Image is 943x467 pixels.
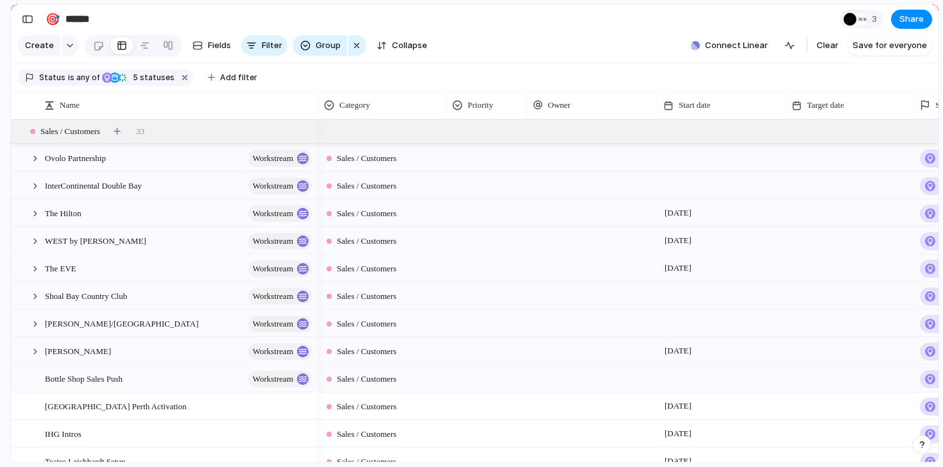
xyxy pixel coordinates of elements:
[847,35,932,56] button: Save for everyone
[248,316,312,332] button: workstream
[253,232,293,250] span: workstream
[45,150,106,165] span: Ovolo Partnership
[248,233,312,250] button: workstream
[337,152,396,165] span: Sales / Customers
[337,318,396,330] span: Sales / Customers
[891,10,932,29] button: Share
[293,35,347,56] button: Group
[468,99,493,112] span: Priority
[45,398,187,413] span: [GEOGRAPHIC_DATA] Perth Activation
[661,343,695,359] span: [DATE]
[661,233,695,248] span: [DATE]
[45,260,76,275] span: The EVE
[241,35,287,56] button: Filter
[68,72,74,83] span: is
[661,205,695,221] span: [DATE]
[337,235,396,248] span: Sales / Customers
[248,260,312,277] button: workstream
[337,180,396,192] span: Sales / Customers
[248,371,312,387] button: workstream
[187,35,236,56] button: Fields
[337,428,396,441] span: Sales / Customers
[337,290,396,303] span: Sales / Customers
[253,370,293,388] span: workstream
[45,233,146,248] span: WEST by [PERSON_NAME]
[337,400,396,413] span: Sales / Customers
[208,39,231,52] span: Fields
[136,125,144,138] span: 33
[253,287,293,305] span: workstream
[686,36,773,55] button: Connect Linear
[661,398,695,414] span: [DATE]
[45,426,81,441] span: IHG Intros
[129,72,174,83] span: statuses
[661,426,695,441] span: [DATE]
[253,205,293,223] span: workstream
[548,99,570,112] span: Owner
[253,343,293,361] span: workstream
[45,343,111,358] span: [PERSON_NAME]
[45,178,142,192] span: InterContinental Double Bay
[45,205,81,220] span: The Hilton
[45,371,123,386] span: Bottle Shop Sales Push
[661,260,695,276] span: [DATE]
[253,260,293,278] span: workstream
[45,316,198,330] span: [PERSON_NAME]/[GEOGRAPHIC_DATA]
[248,150,312,167] button: workstream
[248,288,312,305] button: workstream
[253,315,293,333] span: workstream
[339,99,370,112] span: Category
[25,39,54,52] span: Create
[872,13,881,26] span: 3
[371,35,432,56] button: Collapse
[337,262,396,275] span: Sales / Customers
[337,373,396,386] span: Sales / Customers
[248,343,312,360] button: workstream
[316,39,341,52] span: Group
[253,149,293,167] span: workstream
[46,10,60,28] div: 🎯
[17,35,60,56] button: Create
[220,72,257,83] span: Add filter
[42,9,63,30] button: 🎯
[679,99,710,112] span: Start date
[817,39,838,52] span: Clear
[45,288,127,303] span: Shoal Bay Country Club
[337,345,396,358] span: Sales / Customers
[101,71,177,85] button: 5 statuses
[337,207,396,220] span: Sales / Customers
[74,72,99,83] span: any of
[899,13,924,26] span: Share
[853,39,927,52] span: Save for everyone
[65,71,102,85] button: isany of
[248,205,312,222] button: workstream
[40,125,100,138] span: Sales / Customers
[60,99,80,112] span: Name
[811,35,844,56] button: Clear
[253,177,293,195] span: workstream
[248,178,312,194] button: workstream
[200,69,265,87] button: Add filter
[129,72,140,82] span: 5
[39,72,65,83] span: Status
[392,39,427,52] span: Collapse
[807,99,844,112] span: Target date
[705,39,768,52] span: Connect Linear
[262,39,282,52] span: Filter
